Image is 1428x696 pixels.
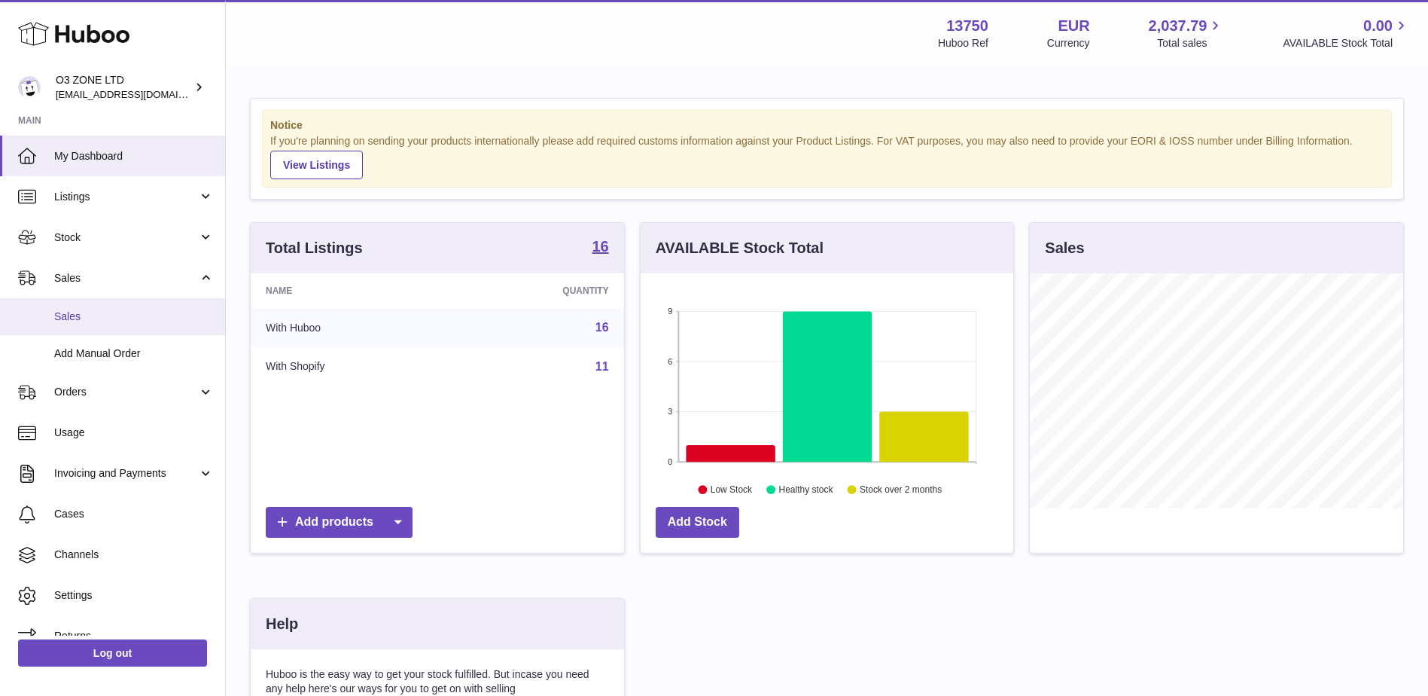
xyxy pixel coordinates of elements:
[266,238,363,258] h3: Total Listings
[54,271,198,285] span: Sales
[668,407,672,416] text: 3
[18,640,207,667] a: Log out
[668,307,672,316] text: 9
[656,507,739,538] a: Add Stock
[54,310,214,324] span: Sales
[54,426,214,440] span: Usage
[54,230,198,245] span: Stock
[1363,16,1393,36] span: 0.00
[54,629,214,643] span: Returns
[56,73,191,102] div: O3 ZONE LTD
[1149,16,1207,36] span: 2,037.79
[668,457,672,466] text: 0
[54,548,214,562] span: Channels
[54,507,214,521] span: Cases
[1157,36,1224,50] span: Total sales
[54,385,198,399] span: Orders
[251,273,452,308] th: Name
[270,118,1384,133] strong: Notice
[1058,16,1089,36] strong: EUR
[595,360,609,373] a: 11
[1283,16,1410,50] a: 0.00 AVAILABLE Stock Total
[1047,36,1090,50] div: Currency
[778,484,833,495] text: Healthy stock
[251,347,452,386] td: With Shopify
[595,321,609,334] a: 16
[54,346,214,361] span: Add Manual Order
[54,466,198,481] span: Invoicing and Payments
[266,667,609,696] p: Huboo is the easy way to get your stock fulfilled. But incase you need any help here's our ways f...
[938,36,988,50] div: Huboo Ref
[270,151,363,179] a: View Listings
[592,239,608,257] a: 16
[266,507,413,538] a: Add products
[54,588,214,603] span: Settings
[54,190,198,204] span: Listings
[56,88,221,100] span: [EMAIL_ADDRESS][DOMAIN_NAME]
[251,308,452,347] td: With Huboo
[711,484,753,495] text: Low Stock
[54,149,214,163] span: My Dashboard
[270,134,1384,179] div: If you're planning on sending your products internationally please add required customs informati...
[946,16,988,36] strong: 13750
[18,76,41,99] img: hello@o3zoneltd.co.uk
[860,484,942,495] text: Stock over 2 months
[656,238,824,258] h3: AVAILABLE Stock Total
[592,239,608,254] strong: 16
[1045,238,1084,258] h3: Sales
[452,273,623,308] th: Quantity
[668,357,672,366] text: 6
[266,614,298,634] h3: Help
[1283,36,1410,50] span: AVAILABLE Stock Total
[1149,16,1225,50] a: 2,037.79 Total sales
